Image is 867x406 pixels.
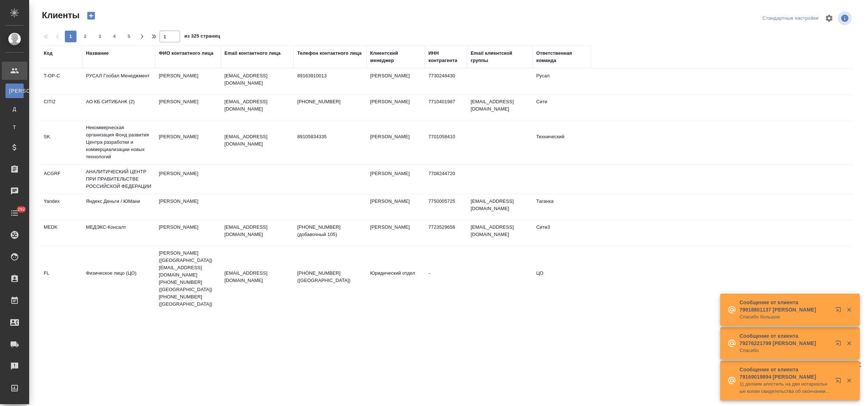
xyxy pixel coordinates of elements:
td: 7723529656 [425,220,467,245]
td: [PERSON_NAME] [366,129,425,155]
td: Yandex [40,194,82,220]
span: Посмотреть информацию [838,11,853,25]
button: Закрыть [841,340,856,347]
td: Таганка [533,194,591,220]
td: [PERSON_NAME] [366,69,425,94]
td: 7730248430 [425,69,467,94]
td: CITI2 [40,94,82,120]
td: [PERSON_NAME] [155,129,221,155]
span: 3 [94,33,106,40]
td: 7750005725 [425,194,467,220]
div: Телефон контактного лица [297,50,362,57]
p: [EMAIL_ADDRESS][DOMAIN_NAME] [224,270,290,284]
a: Т [5,120,24,135]
span: Д [9,105,20,113]
td: Русал [533,69,591,94]
td: Некоммерческая организация Фонд развития Центра разработки и коммерциализации новых технологий [82,120,155,164]
div: Клиентский менеджер [370,50,421,64]
td: [PERSON_NAME] [366,194,425,220]
p: [EMAIL_ADDRESS][DOMAIN_NAME] [224,224,290,238]
div: Название [86,50,109,57]
td: [EMAIL_ADDRESS][DOMAIN_NAME] [467,194,533,220]
span: 292 [13,206,30,213]
td: MEDK [40,220,82,245]
span: 4 [109,33,120,40]
div: Email контактного лица [224,50,280,57]
a: Д [5,102,24,116]
p: Спасибо большое [739,313,831,321]
td: Физическое лицо (ЦО) [82,266,155,291]
td: РУСАЛ Глобал Менеджмент [82,69,155,94]
p: [PHONE_NUMBER] [297,98,363,105]
td: ACGRF [40,166,82,192]
button: 3 [94,31,106,42]
td: [PERSON_NAME] [155,69,221,94]
td: АО КБ СИТИБАНК (2) [82,94,155,120]
span: Т [9,124,20,131]
p: Сообщение от клиента 79918801137 [PERSON_NAME] [739,299,831,313]
td: Сити [533,94,591,120]
td: АНАЛИТИЧЕСКИЙ ЦЕНТР ПРИ ПРАВИТЕЛЬСТВЕ РОССИЙСКОЙ ФЕДЕРАЦИИ [82,165,155,194]
td: [PERSON_NAME] [155,220,221,245]
a: 292 [2,204,27,222]
button: Открыть в новой вкладке [831,302,848,320]
td: - [425,266,467,291]
td: Технический [533,129,591,155]
td: [PERSON_NAME] ([GEOGRAPHIC_DATA]) [EMAIL_ADDRESS][DOMAIN_NAME] [PHONE_NUMBER] ([GEOGRAPHIC_DATA])... [155,246,221,312]
p: Сообщение от клиента 79169019894 [PERSON_NAME] [739,366,831,380]
p: [EMAIL_ADDRESS][DOMAIN_NAME] [224,72,290,87]
td: 7701058410 [425,129,467,155]
div: ФИО контактного лица [159,50,213,57]
button: 4 [109,31,120,42]
div: Ответственная команда [536,50,587,64]
span: Клиенты [40,9,79,21]
td: [PERSON_NAME] [366,220,425,245]
div: ИНН контрагента [428,50,463,64]
button: 5 [123,31,135,42]
span: 5 [123,33,135,40]
td: МЕДЭКС-Консалт [82,220,155,245]
button: Закрыть [841,377,856,384]
td: ЦО [533,266,591,291]
td: FL [40,266,82,291]
button: 2 [79,31,91,42]
td: [PERSON_NAME] [366,166,425,192]
td: 7708244720 [425,166,467,192]
p: 89163910013 [297,72,363,80]
td: Юридический отдел [366,266,425,291]
button: Открыть в новой вкладке [831,373,848,391]
td: [EMAIL_ADDRESS][DOMAIN_NAME] [467,94,533,120]
button: Закрыть [841,306,856,313]
p: 89105834335 [297,133,363,140]
td: SK [40,129,82,155]
p: [EMAIL_ADDRESS][DOMAIN_NAME] [224,98,290,113]
p: Сообщение от клиента 79276221799 [PERSON_NAME] [739,332,831,347]
td: [PERSON_NAME] [155,94,221,120]
td: Сити3 [533,220,591,245]
td: [PERSON_NAME] [155,194,221,220]
a: [PERSON_NAME] [5,84,24,98]
td: Яндекс Деньги / ЮМани [82,194,155,220]
td: [PERSON_NAME] [366,94,425,120]
span: Настроить таблицу [820,9,838,27]
span: 2 [79,33,91,40]
td: 7710401987 [425,94,467,120]
span: из 325 страниц [184,32,220,42]
td: [EMAIL_ADDRESS][DOMAIN_NAME] [467,220,533,245]
p: 1) делаем апостиль на две нотариальные копии свидетельства об окончании музыкальной школы; 2) Несро [739,380,831,395]
span: [PERSON_NAME] [9,87,20,94]
div: Код [44,50,52,57]
td: [PERSON_NAME] [155,166,221,192]
td: T-OP-C [40,69,82,94]
p: Спасибо [739,347,831,354]
p: [PHONE_NUMBER] (добавочный 105) [297,224,363,238]
p: [PHONE_NUMBER] ([GEOGRAPHIC_DATA]) [297,270,363,284]
div: Email клиентской группы [471,50,529,64]
div: split button [761,13,820,24]
button: Открыть в новой вкладке [831,336,848,353]
p: [EMAIL_ADDRESS][DOMAIN_NAME] [224,133,290,148]
button: Создать [82,9,100,22]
